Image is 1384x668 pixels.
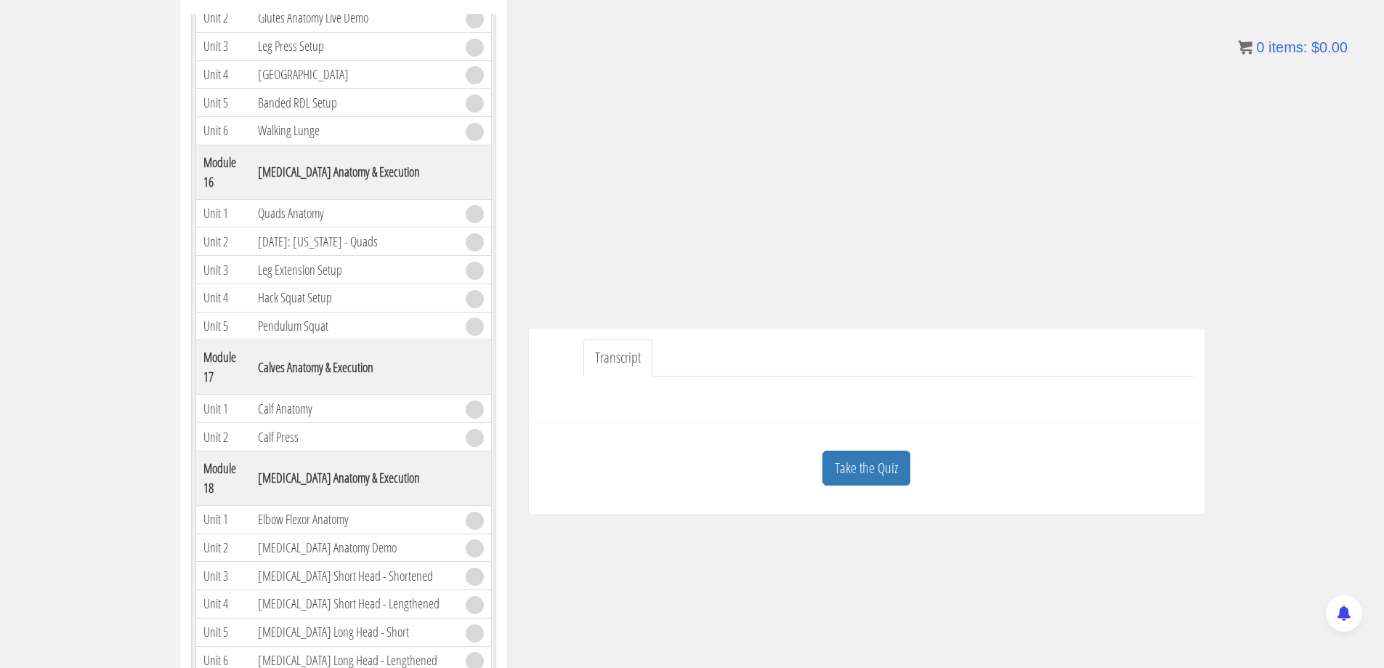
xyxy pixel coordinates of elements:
[251,312,458,340] td: Pendulum Squat
[195,562,251,590] td: Unit 3
[251,256,458,284] td: Leg Extension Setup
[251,562,458,590] td: [MEDICAL_DATA] Short Head - Shortened
[195,256,251,284] td: Unit 3
[251,228,458,256] td: [DATE]: [US_STATE] - Quads
[251,340,458,395] th: Calves Anatomy & Execution
[195,423,251,451] td: Unit 2
[251,590,458,619] td: [MEDICAL_DATA] Short Head - Lengthened
[251,117,458,145] td: Walking Lunge
[251,145,458,199] th: [MEDICAL_DATA] Anatomy & Execution
[195,312,251,340] td: Unit 5
[251,395,458,423] td: Calf Anatomy
[251,32,458,60] td: Leg Press Setup
[251,4,458,33] td: Glutes Anatomy Live Demo
[195,283,251,312] td: Unit 4
[1268,39,1307,55] span: items:
[195,228,251,256] td: Unit 2
[251,89,458,117] td: Banded RDL Setup
[1256,39,1264,55] span: 0
[195,505,251,534] td: Unit 1
[195,590,251,619] td: Unit 4
[195,199,251,228] td: Unit 1
[1311,39,1348,55] bdi: 0.00
[583,339,652,377] a: Transcript
[195,89,251,117] td: Unit 5
[251,199,458,228] td: Quads Anatomy
[195,117,251,145] td: Unit 6
[251,60,458,89] td: [GEOGRAPHIC_DATA]
[195,534,251,562] td: Unit 2
[1311,39,1319,55] span: $
[195,32,251,60] td: Unit 3
[1238,39,1348,55] a: 0 items: $0.00
[195,4,251,33] td: Unit 2
[251,505,458,534] td: Elbow Flexor Anatomy
[195,145,251,199] th: Module 16
[195,395,251,423] td: Unit 1
[1238,40,1253,55] img: icon11.png
[195,451,251,505] th: Module 18
[195,340,251,395] th: Module 17
[251,618,458,646] td: [MEDICAL_DATA] Long Head - Short
[822,451,910,486] a: Take the Quiz
[251,283,458,312] td: Hack Squat Setup
[251,534,458,562] td: [MEDICAL_DATA] Anatomy Demo
[195,618,251,646] td: Unit 5
[251,451,458,505] th: [MEDICAL_DATA] Anatomy & Execution
[251,423,458,451] td: Calf Press
[195,60,251,89] td: Unit 4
